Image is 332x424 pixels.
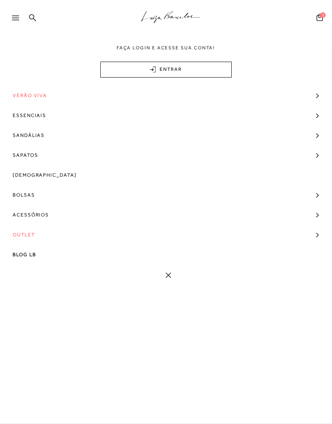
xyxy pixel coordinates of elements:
a: ENTRAR [100,62,232,78]
span: Essenciais [13,105,46,125]
span: BLOG LB [13,245,36,265]
span: Verão Viva [13,86,47,105]
span: [DEMOGRAPHIC_DATA] [13,165,77,185]
span: Sandálias [13,125,45,145]
span: Sapatos [13,145,38,165]
span: Outlet [13,225,35,245]
button: 1 [314,13,325,24]
span: Acessórios [13,205,49,225]
span: 1 [320,12,326,18]
span: Bolsas [13,185,35,205]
